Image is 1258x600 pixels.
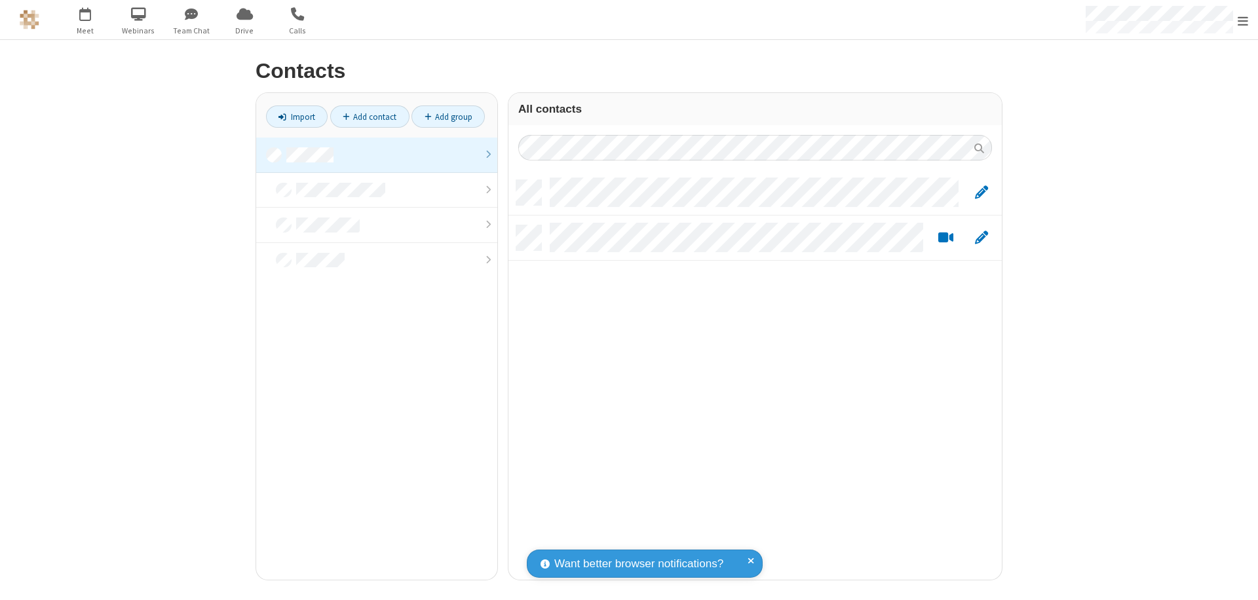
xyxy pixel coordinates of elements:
h2: Contacts [256,60,1002,83]
span: Meet [61,25,110,37]
a: Add contact [330,105,410,128]
h3: All contacts [518,103,992,115]
img: QA Selenium DO NOT DELETE OR CHANGE [20,10,39,29]
button: Edit [968,230,994,246]
span: Webinars [114,25,163,37]
span: Team Chat [167,25,216,37]
span: Calls [273,25,322,37]
a: Add group [411,105,485,128]
span: Drive [220,25,269,37]
button: Start a video meeting [933,230,959,246]
div: grid [508,170,1002,580]
a: Import [266,105,328,128]
button: Edit [968,185,994,201]
span: Want better browser notifications? [554,555,723,572]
